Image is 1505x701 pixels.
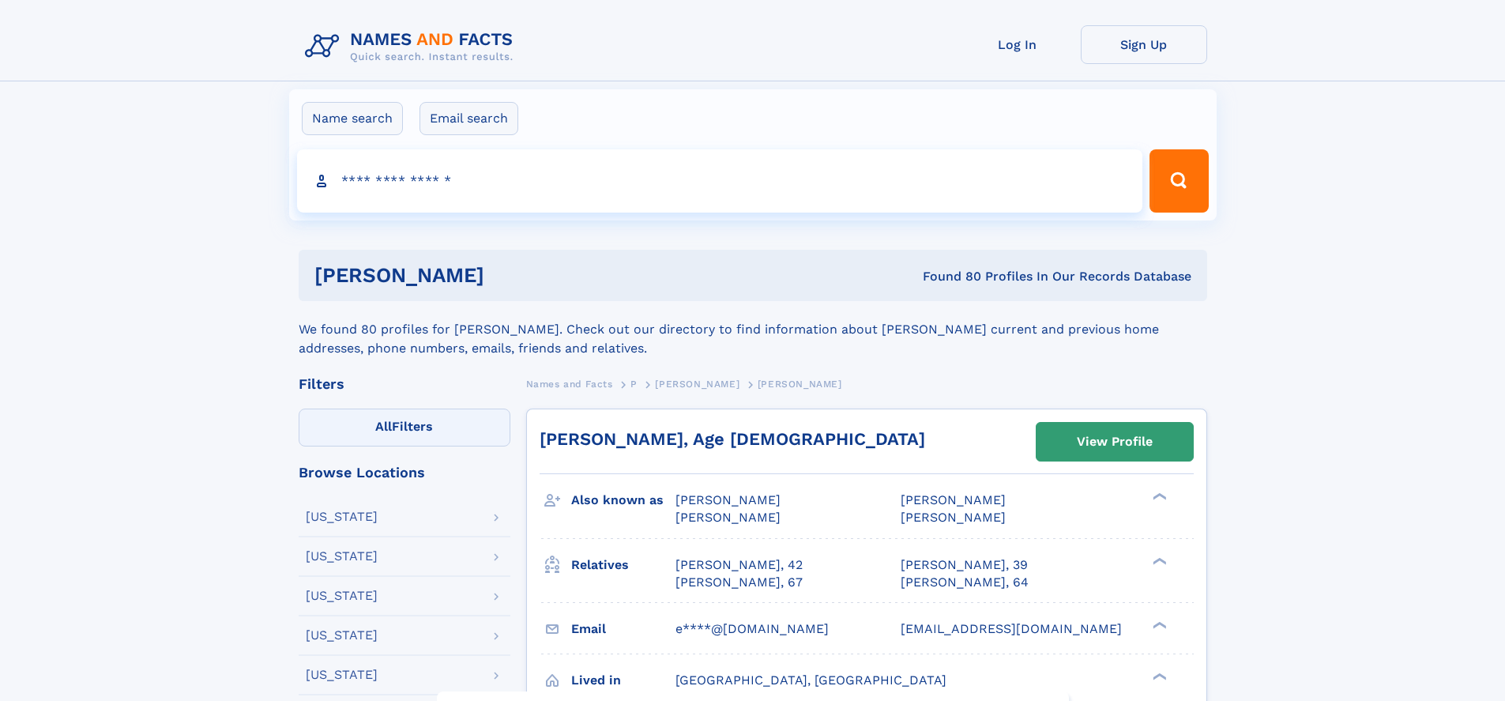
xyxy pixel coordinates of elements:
a: Log In [954,25,1081,64]
label: Name search [302,102,403,135]
div: ❯ [1149,620,1168,630]
label: Email search [420,102,518,135]
h3: Email [571,616,675,643]
span: [PERSON_NAME] [901,510,1006,525]
span: [PERSON_NAME] [655,379,739,390]
span: [EMAIL_ADDRESS][DOMAIN_NAME] [901,621,1122,636]
div: View Profile [1077,424,1153,460]
a: [PERSON_NAME], 42 [675,556,803,574]
span: All [375,419,392,434]
a: [PERSON_NAME], 64 [901,574,1029,591]
a: View Profile [1037,423,1193,461]
div: Filters [299,377,510,391]
h3: Relatives [571,552,675,579]
div: [US_STATE] [306,511,378,523]
span: [PERSON_NAME] [675,492,781,507]
a: [PERSON_NAME] [655,374,739,394]
h1: [PERSON_NAME] [314,266,704,285]
span: [PERSON_NAME] [675,510,781,525]
a: [PERSON_NAME], 39 [901,556,1028,574]
a: Sign Up [1081,25,1207,64]
div: ❯ [1149,671,1168,681]
div: [US_STATE] [306,669,378,681]
label: Filters [299,409,510,447]
a: [PERSON_NAME], Age [DEMOGRAPHIC_DATA] [540,429,925,449]
div: Browse Locations [299,465,510,480]
span: [GEOGRAPHIC_DATA], [GEOGRAPHIC_DATA] [675,673,946,688]
div: ❯ [1149,556,1168,566]
h3: Lived in [571,667,675,694]
div: ❯ [1149,492,1168,502]
div: [US_STATE] [306,629,378,642]
div: Found 80 Profiles In Our Records Database [703,268,1191,285]
a: Names and Facts [526,374,613,394]
a: P [630,374,638,394]
span: P [630,379,638,390]
h3: Also known as [571,487,675,514]
a: [PERSON_NAME], 67 [675,574,803,591]
input: search input [297,149,1143,213]
span: [PERSON_NAME] [901,492,1006,507]
div: [US_STATE] [306,590,378,602]
div: [US_STATE] [306,550,378,563]
span: [PERSON_NAME] [758,379,842,390]
img: Logo Names and Facts [299,25,526,68]
button: Search Button [1149,149,1208,213]
div: We found 80 profiles for [PERSON_NAME]. Check out our directory to find information about [PERSON... [299,301,1207,358]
